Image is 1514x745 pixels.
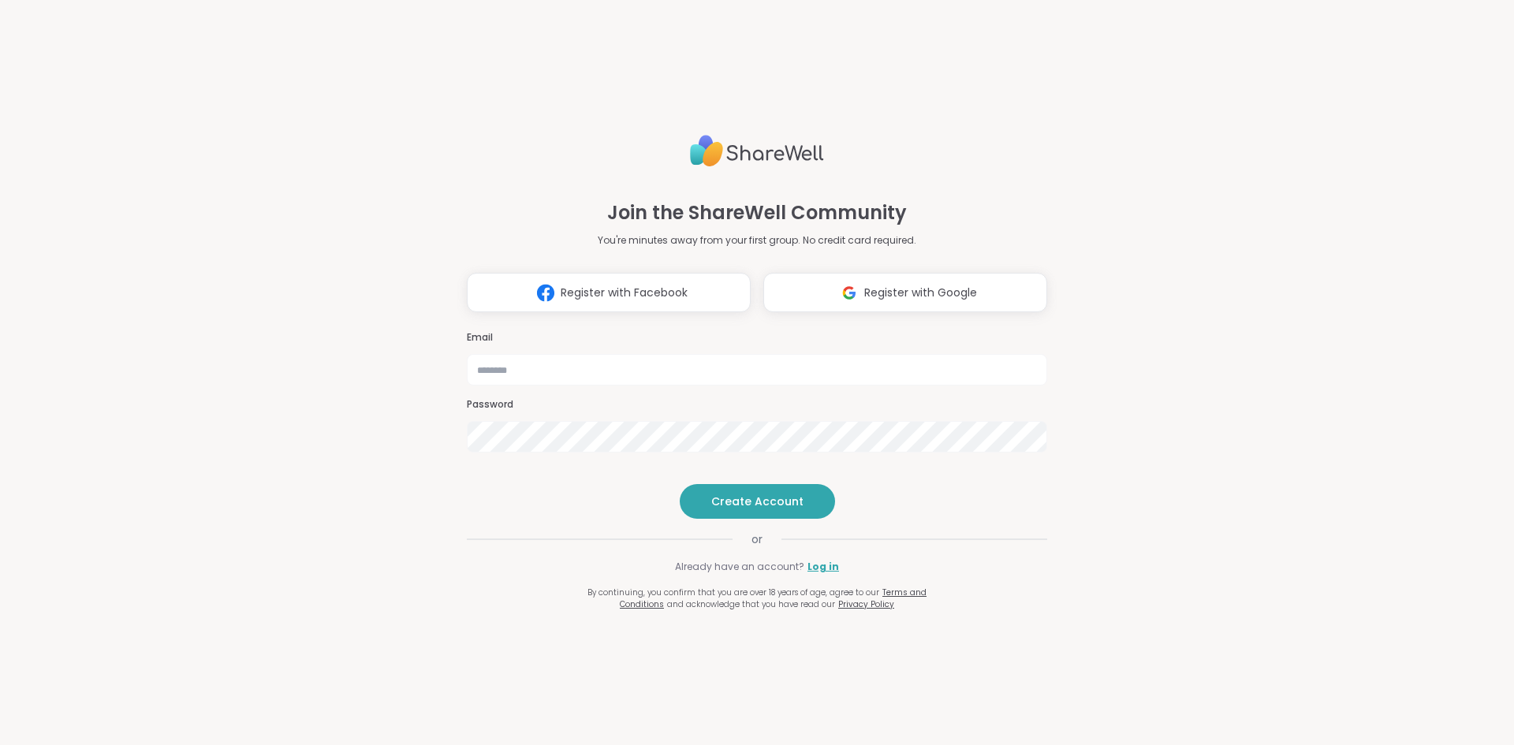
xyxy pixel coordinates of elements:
[531,278,561,307] img: ShareWell Logomark
[587,587,879,598] span: By continuing, you confirm that you are over 18 years of age, agree to our
[680,484,835,519] button: Create Account
[467,331,1047,345] h3: Email
[838,598,894,610] a: Privacy Policy
[607,199,907,227] h1: Join the ShareWell Community
[675,560,804,574] span: Already have an account?
[834,278,864,307] img: ShareWell Logomark
[711,494,804,509] span: Create Account
[733,531,781,547] span: or
[690,129,824,173] img: ShareWell Logo
[467,398,1047,412] h3: Password
[667,598,835,610] span: and acknowledge that you have read our
[620,587,927,610] a: Terms and Conditions
[807,560,839,574] a: Log in
[598,233,916,248] p: You're minutes away from your first group. No credit card required.
[763,273,1047,312] button: Register with Google
[864,285,977,301] span: Register with Google
[467,273,751,312] button: Register with Facebook
[561,285,688,301] span: Register with Facebook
